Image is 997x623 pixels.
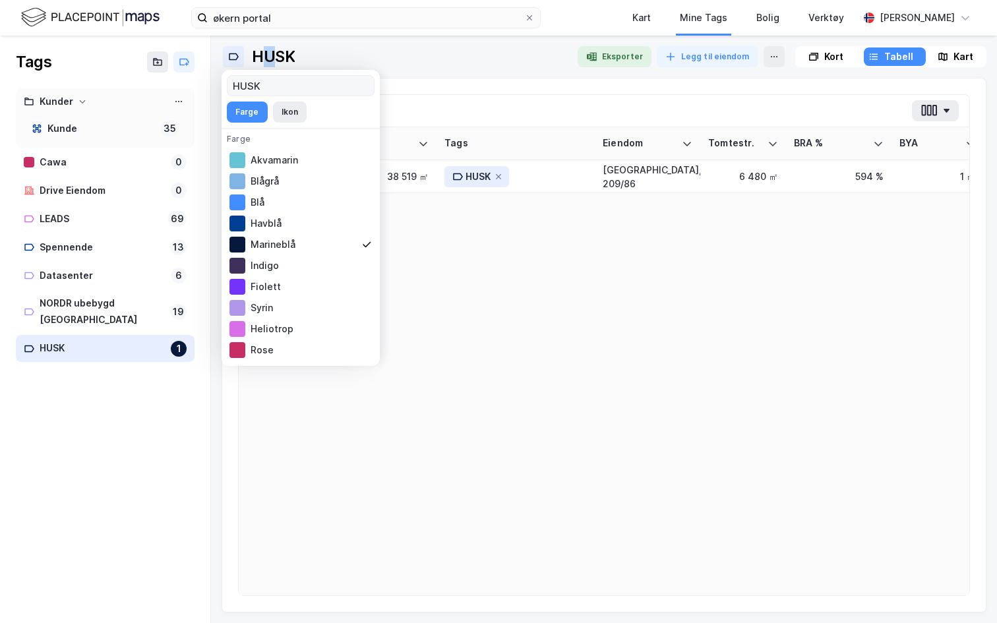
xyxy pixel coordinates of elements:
[756,10,779,26] div: Bolig
[880,10,955,26] div: [PERSON_NAME]
[352,137,413,150] div: BRA
[899,137,960,150] div: BYA
[16,290,195,334] a: NORDR ubebygd [GEOGRAPHIC_DATA]19
[227,340,375,361] div: Rose
[884,49,913,65] div: Tabell
[40,183,166,199] div: Drive Eiendom
[227,234,375,255] div: Marineblå
[273,102,307,123] button: Ikon
[227,150,375,171] div: Akvamarin
[40,154,166,171] div: Cawa
[16,234,195,261] a: Spennende13
[252,46,295,67] div: HUSK
[40,340,166,357] div: HUSK
[227,102,268,123] button: Farge
[16,149,195,176] a: Cawa0
[899,169,976,183] div: 1 ㎡
[227,134,375,144] div: Farge
[794,137,868,150] div: BRA %
[632,10,651,26] div: Kart
[170,239,187,255] div: 13
[931,560,997,623] iframe: Chat Widget
[466,169,491,185] div: HUSK
[171,341,187,357] div: 1
[161,121,179,136] div: 35
[171,183,187,198] div: 0
[578,46,651,67] button: Eksporter
[603,137,677,150] div: Eiendom
[227,255,375,276] div: Indigo
[171,268,187,283] div: 6
[170,304,187,320] div: 19
[40,211,163,227] div: LEADS
[16,206,195,233] a: LEADS69
[47,121,156,137] div: Kunde
[40,295,165,328] div: NORDR ubebygd [GEOGRAPHIC_DATA]
[227,276,375,297] div: Fiolett
[171,154,187,170] div: 0
[603,163,692,191] div: [GEOGRAPHIC_DATA], 209/86
[40,239,165,256] div: Spennende
[208,8,524,28] input: Søk på adresse, matrikkel, gårdeiere, leietakere eller personer
[227,213,375,234] div: Havblå
[824,49,843,65] div: Kort
[16,177,195,204] a: Drive Eiendom0
[40,268,166,284] div: Datasenter
[444,137,587,150] div: Tags
[24,115,187,142] a: Kunde35
[227,192,375,213] div: Blå
[352,169,429,183] div: 38 519 ㎡
[40,94,73,110] div: Kunder
[931,560,997,623] div: Kontrollprogram for chat
[227,171,375,192] div: Blågrå
[21,6,160,29] img: logo.f888ab2527a4732fd821a326f86c7f29.svg
[16,51,51,73] div: Tags
[794,169,884,183] div: 594 %
[680,10,727,26] div: Mine Tags
[708,137,762,150] div: Tomtestr.
[227,76,374,96] input: Navn
[227,297,375,318] div: Syrin
[953,49,973,65] div: Kart
[808,10,844,26] div: Verktøy
[168,211,187,227] div: 69
[227,318,375,340] div: Heliotrop
[708,169,778,183] div: 6 480 ㎡
[16,335,195,362] a: HUSK1
[16,262,195,289] a: Datasenter6
[657,46,758,67] button: Legg til eiendom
